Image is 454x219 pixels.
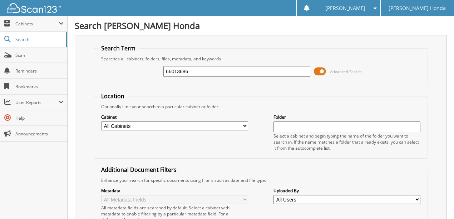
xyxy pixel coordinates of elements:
span: [PERSON_NAME] [325,6,365,10]
label: Folder [273,114,420,120]
label: Metadata [101,188,248,194]
span: Reminders [15,68,64,74]
span: Scan [15,52,64,58]
legend: Location [98,92,128,100]
label: Uploaded By [273,188,420,194]
legend: Search Term [98,44,139,52]
label: Cabinet [101,114,248,120]
div: Select a cabinet and begin typing the name of the folder you want to search in. If the name match... [273,133,420,151]
span: Cabinets [15,21,59,27]
span: [PERSON_NAME] Honda [389,6,446,10]
h1: Search [PERSON_NAME] Honda [75,20,447,31]
span: Announcements [15,131,64,137]
span: Search [15,36,63,43]
div: Enhance your search for specific documents using filters such as date and file type. [98,177,424,183]
span: Bookmarks [15,84,64,90]
span: Advanced Search [330,69,362,74]
img: scan123-logo-white.svg [7,3,61,13]
legend: Additional Document Filters [98,166,180,174]
iframe: Chat Widget [418,185,454,219]
span: Help [15,115,64,121]
div: Optionally limit your search to a particular cabinet or folder [98,104,424,110]
div: Searches all cabinets, folders, files, metadata, and keywords [98,56,424,62]
span: User Reports [15,99,59,105]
